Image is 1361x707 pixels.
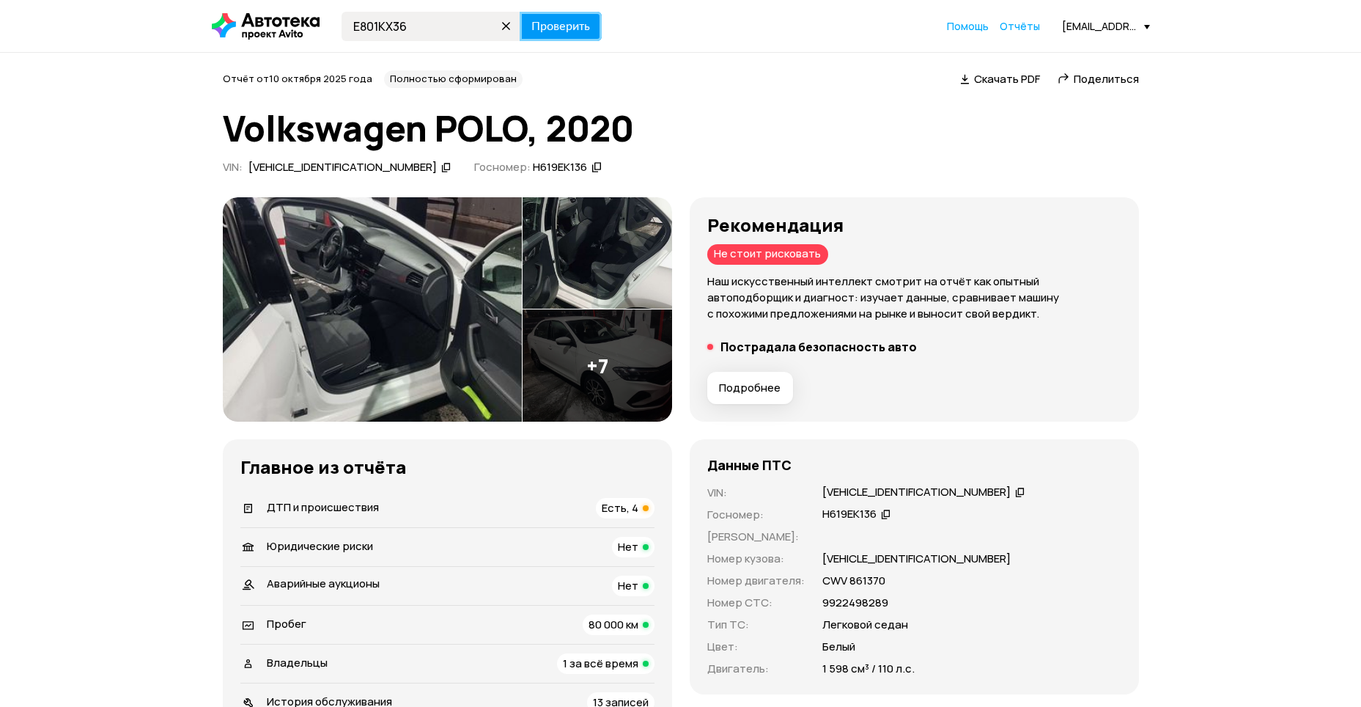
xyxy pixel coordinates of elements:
a: Помощь [947,19,989,34]
div: Н619ЕК136 [822,507,877,522]
button: Проверить [520,12,602,41]
div: [VEHICLE_IDENTIFICATION_NUMBER] [248,160,437,175]
a: Отчёты [1000,19,1040,34]
span: Отчёты [1000,19,1040,33]
h3: Главное из отчёта [240,457,654,477]
div: [VEHICLE_IDENTIFICATION_NUMBER] [822,485,1011,500]
a: Поделиться [1058,71,1139,87]
span: Нет [618,578,638,593]
p: Цвет : [707,639,805,655]
input: VIN, госномер, номер кузова [342,12,520,41]
span: Скачать PDF [974,71,1040,87]
h4: Данные ПТС [707,457,792,473]
span: Проверить [531,21,590,32]
span: Владельцы [267,655,328,670]
span: 1 за всё время [563,656,638,671]
p: Номер СТС : [707,595,805,611]
span: Госномер: [474,159,531,175]
div: Полностью сформирован [384,70,523,88]
p: 1 598 см³ / 110 л.с. [822,661,915,677]
p: VIN : [707,485,805,501]
h1: Volkswagen POLO, 2020 [223,109,1139,148]
span: VIN : [223,159,243,175]
p: Номер двигателя : [707,573,805,589]
div: [EMAIL_ADDRESS][DOMAIN_NAME] [1062,19,1150,33]
span: Подробнее [719,381,781,395]
p: 9922498289 [822,595,888,611]
span: Юридические риски [267,538,373,554]
span: Поделиться [1074,71,1139,87]
p: Наш искусственный интеллект смотрит на отчёт как опытный автоподборщик и диагност: изучает данные... [707,274,1121,322]
p: [PERSON_NAME] : [707,529,805,545]
span: Помощь [947,19,989,33]
span: Пробег [267,616,306,631]
p: Тип ТС : [707,617,805,633]
span: Есть, 4 [602,500,638,516]
span: ДТП и происшествия [267,499,379,515]
h5: Пострадала безопасность авто [720,340,917,354]
p: Двигатель : [707,661,805,677]
span: Нет [618,539,638,554]
div: Н619ЕК136 [533,160,587,175]
p: [VEHICLE_IDENTIFICATION_NUMBER] [822,551,1011,567]
div: Не стоит рисковать [707,244,828,265]
p: Госномер : [707,507,805,523]
span: Отчёт от 10 октября 2025 года [223,72,372,85]
button: Подробнее [707,372,793,404]
p: Номер кузова : [707,551,805,567]
p: СWV 861370 [822,573,885,589]
h3: Рекомендация [707,215,1121,235]
a: Скачать PDF [960,71,1040,87]
span: 80 000 км [589,617,638,632]
p: Белый [822,639,855,655]
span: Аварийные аукционы [267,576,380,591]
p: Легковой седан [822,617,908,633]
